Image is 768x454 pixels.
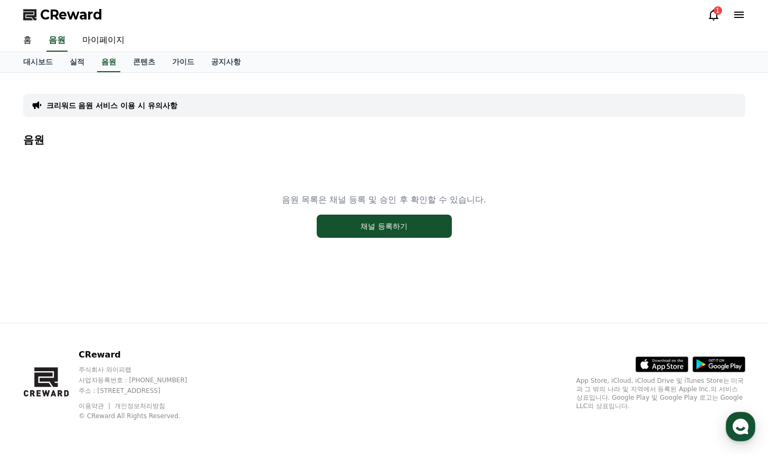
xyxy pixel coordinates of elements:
a: 음원 [46,30,68,52]
a: 1 [707,8,720,21]
a: 크리워드 음원 서비스 이용 시 유의사항 [46,100,177,111]
a: 공지사항 [203,52,249,72]
a: 이용약관 [79,402,112,410]
a: 홈 [15,30,40,52]
a: 콘텐츠 [125,52,164,72]
a: 대시보드 [15,52,61,72]
h4: 음원 [23,134,745,146]
span: CReward [40,6,102,23]
a: 음원 [97,52,120,72]
a: CReward [23,6,102,23]
button: 채널 등록하기 [317,215,452,238]
p: © CReward All Rights Reserved. [79,412,207,420]
a: 실적 [61,52,93,72]
div: 1 [714,6,722,15]
p: 주식회사 와이피랩 [79,365,207,374]
p: 사업자등록번호 : [PHONE_NUMBER] [79,376,207,384]
p: CReward [79,349,207,361]
p: 주소 : [STREET_ADDRESS] [79,387,207,395]
a: 가이드 [164,52,203,72]
p: 음원 목록은 채널 등록 및 승인 후 확인할 수 있습니다. [282,194,486,206]
a: 마이페이지 [74,30,133,52]
a: 개인정보처리방침 [115,402,165,410]
p: App Store, iCloud, iCloud Drive 및 iTunes Store는 미국과 그 밖의 나라 및 지역에서 등록된 Apple Inc.의 서비스 상표입니다. Goo... [576,376,745,410]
